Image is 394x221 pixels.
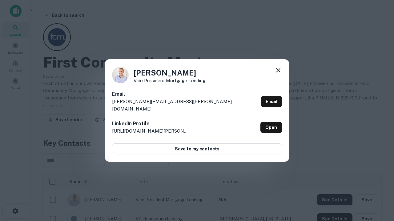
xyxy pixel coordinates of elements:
p: Vice President Mortgage Lending [134,78,205,83]
p: [URL][DOMAIN_NAME][PERSON_NAME] [112,127,189,135]
button: Save to my contacts [112,143,282,154]
iframe: Chat Widget [363,172,394,201]
h4: [PERSON_NAME] [134,67,205,78]
a: Email [261,96,282,107]
img: 1520878720083 [112,67,129,83]
h6: Email [112,91,259,98]
a: Open [260,122,282,133]
p: [PERSON_NAME][EMAIL_ADDRESS][PERSON_NAME][DOMAIN_NAME] [112,98,259,112]
h6: LinkedIn Profile [112,120,189,127]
